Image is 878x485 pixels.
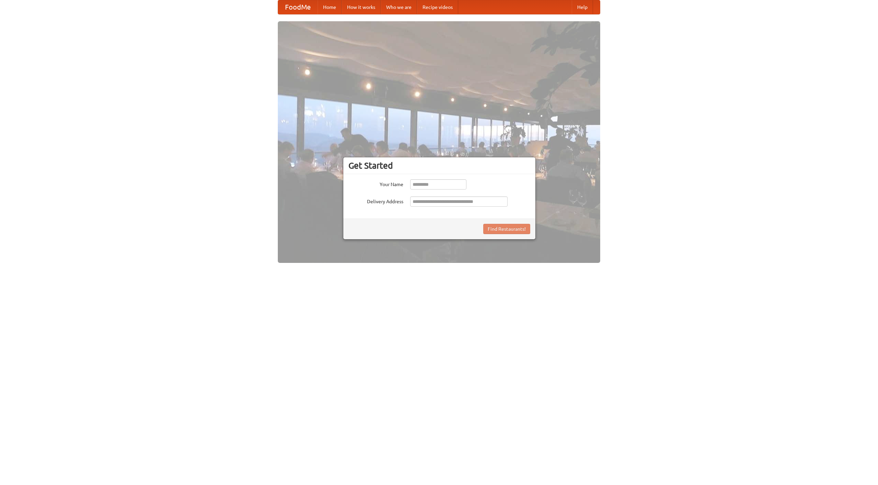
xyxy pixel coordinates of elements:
a: How it works [342,0,381,14]
a: FoodMe [278,0,318,14]
h3: Get Started [348,160,530,171]
label: Your Name [348,179,403,188]
label: Delivery Address [348,196,403,205]
a: Recipe videos [417,0,458,14]
a: Help [572,0,593,14]
a: Who we are [381,0,417,14]
a: Home [318,0,342,14]
button: Find Restaurants! [483,224,530,234]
